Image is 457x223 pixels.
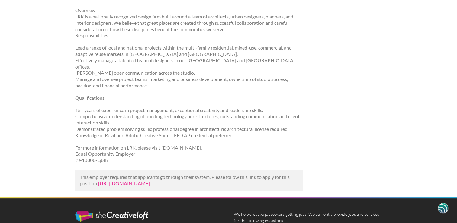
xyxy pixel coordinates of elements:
p: Lead a range of local and national projects within the multi-family residential, mixed-use, comme... [75,45,303,89]
img: The Creative Loft [75,211,148,222]
p: 15+ years of experience in project management; exceptional creativity and leadership skills. Comp... [75,107,303,139]
p: For more information on LRK, please visit [DOMAIN_NAME]. Equal Opportunity Employer #J-18808-Ljbffr [75,145,303,163]
p: This employer requires that applicants go through their system. Please follow this link to apply ... [80,174,298,187]
p: Qualifications [75,95,303,101]
img: svg+xml;base64,PHN2ZyB3aWR0aD0iNDgiIGhlaWdodD0iNDgiIHZpZXdCb3g9IjAgMCA0OCA0OCIgZmlsbD0ibm9uZSIgeG... [438,202,448,214]
p: Overview LRK is a nationally recognized design firm built around a team of architects, urban desi... [75,7,303,39]
a: [URL][DOMAIN_NAME] [98,180,150,186]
